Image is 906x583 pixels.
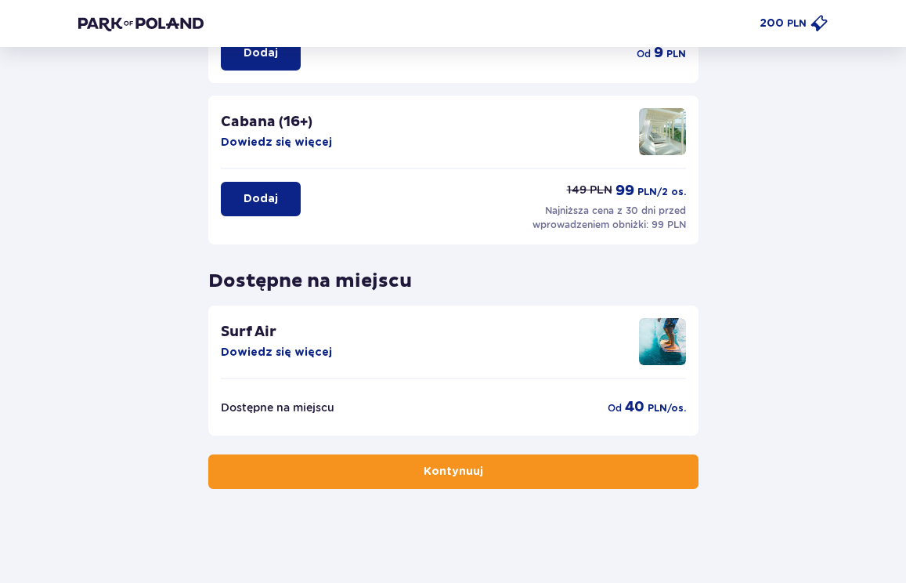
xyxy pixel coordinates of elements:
button: Dodaj [221,36,301,71]
p: PLN /2 os. [637,185,686,199]
p: Dostępne na miejscu [208,257,412,293]
p: Dodaj [244,191,278,207]
img: attraction [639,318,686,365]
p: Kontynuuj [424,464,483,480]
p: PLN /os. [648,401,686,415]
p: Cabana (16+) [221,113,312,132]
p: 149 PLN [567,182,612,197]
img: Park of Poland logo [78,16,204,31]
p: 200 [760,16,784,31]
p: od [608,401,622,415]
p: Surf Air [221,323,276,342]
button: Dowiedz się więcej [221,345,332,360]
button: Dodaj [221,182,301,216]
button: Dowiedz się więcej [221,135,332,150]
p: Dodaj [244,45,278,61]
p: 40 [625,398,644,417]
p: PLN [787,16,807,31]
button: Kontynuuj [208,454,698,489]
p: 9 [654,44,663,63]
p: od [637,47,651,61]
p: PLN [666,47,686,61]
img: attraction [639,108,686,155]
p: Najniższa cena z 30 dni przed wprowadzeniem obniżki: 99 PLN [529,204,686,232]
p: Dostępne na miejscu [221,400,334,415]
p: 99 [615,182,634,201]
